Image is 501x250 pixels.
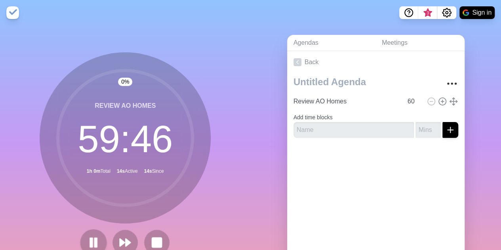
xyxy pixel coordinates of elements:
button: More [444,76,460,92]
input: Mins [415,122,441,138]
label: Add time blocks [293,114,333,120]
img: google logo [463,10,469,16]
button: Settings [437,6,456,19]
button: What’s new [418,6,437,19]
input: Mins [404,94,423,109]
img: timeblocks logo [6,6,19,19]
span: 3 [425,10,431,16]
a: Back [287,51,465,73]
a: Meetings [375,35,465,51]
button: Sign in [459,6,495,19]
input: Name [293,122,414,138]
input: Name [290,94,403,109]
a: Agendas [287,35,375,51]
button: Help [399,6,418,19]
